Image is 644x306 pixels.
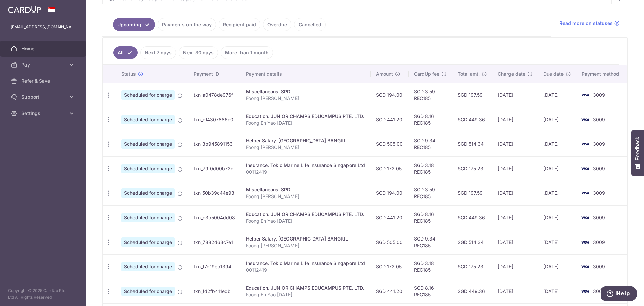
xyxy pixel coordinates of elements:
[246,169,365,175] p: 00112419
[246,285,365,291] div: Education. JUNIOR CHAMPS EDUCAMPUS PTE. LTD.
[593,190,605,196] span: 3009
[188,254,240,279] td: txn_f7d19eb1394
[538,254,576,279] td: [DATE]
[179,46,218,59] a: Next 30 days
[246,218,365,224] p: Foong En Yao [DATE]
[492,132,538,156] td: [DATE]
[263,18,291,31] a: Overdue
[246,120,365,126] p: Foong En Yao [DATE]
[593,215,605,220] span: 3009
[409,83,452,107] td: SGD 3.59 REC185
[593,288,605,294] span: 3009
[188,132,240,156] td: txn_3b945891153
[246,162,365,169] div: Insurance. Tokio Marine Life Insurance Singapore Ltd
[246,291,365,298] p: Foong En Yao [DATE]
[593,92,605,98] span: 3009
[113,46,138,59] a: All
[452,205,492,230] td: SGD 449.36
[538,156,576,181] td: [DATE]
[543,71,563,77] span: Due date
[188,156,240,181] td: txn_79f0d00b72d
[578,263,592,271] img: Bank Card
[188,205,240,230] td: txn_c3b5004dd08
[371,181,409,205] td: SGD 194.00
[188,107,240,132] td: txn_df4307886c0
[240,65,370,83] th: Payment details
[601,286,637,303] iframe: Opens a widget where you can find more information
[121,115,175,124] span: Scheduled for charge
[452,107,492,132] td: SGD 449.36
[121,287,175,296] span: Scheduled for charge
[492,83,538,107] td: [DATE]
[21,110,66,117] span: Settings
[409,132,452,156] td: SGD 9.34 REC185
[11,24,75,30] p: [EMAIL_ADDRESS][DOMAIN_NAME]
[188,181,240,205] td: txn_50b39c44e93
[593,239,605,245] span: 3009
[492,156,538,181] td: [DATE]
[492,181,538,205] td: [DATE]
[593,264,605,269] span: 3009
[246,211,365,218] div: Education. JUNIOR CHAMPS EDUCAMPUS PTE. LTD.
[593,141,605,147] span: 3009
[538,279,576,303] td: [DATE]
[371,107,409,132] td: SGD 441.20
[578,91,592,99] img: Bank Card
[538,107,576,132] td: [DATE]
[409,156,452,181] td: SGD 3.18 REC185
[121,262,175,271] span: Scheduled for charge
[294,18,326,31] a: Cancelled
[538,205,576,230] td: [DATE]
[452,254,492,279] td: SGD 175.23
[376,71,393,77] span: Amount
[371,254,409,279] td: SGD 172.05
[452,83,492,107] td: SGD 197.59
[452,279,492,303] td: SGD 449.36
[409,107,452,132] td: SGD 8.16 REC185
[409,230,452,254] td: SGD 9.34 REC185
[492,254,538,279] td: [DATE]
[246,95,365,102] p: Foong [PERSON_NAME]
[158,18,216,31] a: Payments on the way
[538,132,576,156] td: [DATE]
[21,78,66,84] span: Refer & Save
[593,117,605,122] span: 3009
[140,46,176,59] a: Next 7 days
[578,189,592,197] img: Bank Card
[452,230,492,254] td: SGD 514.34
[578,287,592,295] img: Bank Card
[371,279,409,303] td: SGD 441.20
[121,213,175,222] span: Scheduled for charge
[246,260,365,267] div: Insurance. Tokio Marine Life Insurance Singapore Ltd
[246,235,365,242] div: Helper Salary. [GEOGRAPHIC_DATA] BANGKIL
[538,83,576,107] td: [DATE]
[8,5,41,13] img: CardUp
[559,20,613,27] span: Read more on statuses
[246,88,365,95] div: Miscellaneous. SPD
[113,18,155,31] a: Upcoming
[578,116,592,124] img: Bank Card
[246,242,365,249] p: Foong [PERSON_NAME]
[578,140,592,148] img: Bank Card
[371,230,409,254] td: SGD 505.00
[371,205,409,230] td: SGD 441.20
[409,279,452,303] td: SGD 8.16 REC185
[121,188,175,198] span: Scheduled for charge
[593,166,605,171] span: 3009
[458,71,480,77] span: Total amt.
[246,186,365,193] div: Miscellaneous. SPD
[188,65,240,83] th: Payment ID
[452,181,492,205] td: SGD 197.59
[21,61,66,68] span: Pay
[578,165,592,173] img: Bank Card
[246,193,365,200] p: Foong [PERSON_NAME]
[492,205,538,230] td: [DATE]
[492,107,538,132] td: [DATE]
[121,90,175,100] span: Scheduled for charge
[559,20,620,27] a: Read more on statuses
[221,46,273,59] a: More than 1 month
[246,137,365,144] div: Helper Salary. [GEOGRAPHIC_DATA] BANGKIL
[498,71,525,77] span: Charge date
[492,279,538,303] td: [DATE]
[246,144,365,151] p: Foong [PERSON_NAME]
